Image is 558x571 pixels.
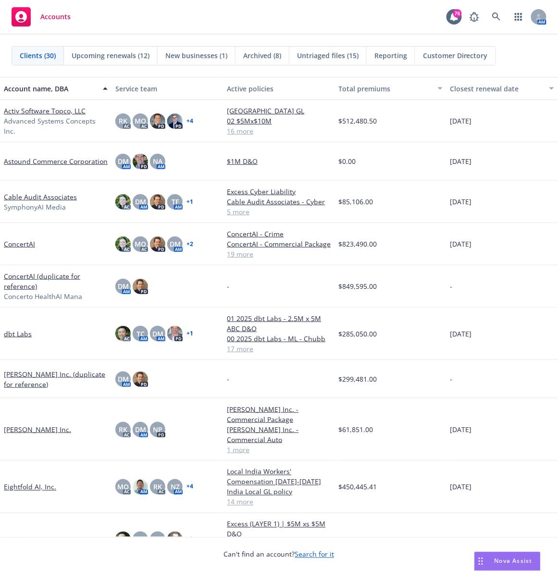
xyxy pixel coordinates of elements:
span: [DATE] [450,482,472,492]
a: + 4 [186,484,193,490]
span: $450,445.41 [339,482,377,492]
span: RK [153,482,162,492]
a: Eightfold AI, Inc. [4,482,56,492]
span: TC [136,534,145,545]
img: photo [150,236,165,252]
a: 02 $5Mx$10M [227,116,331,126]
img: photo [133,279,148,294]
a: Search for it [295,550,335,559]
span: [DATE] [450,156,472,166]
a: ConcertAI - Crime [227,229,331,239]
img: photo [167,326,183,341]
a: Report a Bug [465,7,484,26]
span: RK [119,116,127,126]
a: Search [487,7,506,26]
button: Nova Assist [474,552,541,571]
img: photo [167,113,183,129]
a: 5 more [227,207,331,217]
button: Active policies [223,77,335,100]
span: DM [118,374,129,384]
div: Total premiums [339,84,432,94]
a: 01 2025 dbt Labs - 2.5M x 5M ABC D&O [227,313,331,334]
span: [DATE] [450,197,472,207]
span: SymphonyAI Media [4,202,66,212]
span: [DATE] [450,424,472,434]
img: photo [133,372,148,387]
span: Customer Directory [423,50,488,61]
span: [DATE] [450,239,472,249]
span: $285,050.00 [339,329,377,339]
a: India Local GL policy [227,487,331,497]
span: - [227,374,229,384]
a: ConcertAI (duplicate for reference) [4,271,108,291]
a: ConcertAI [4,239,35,249]
span: [DATE] [450,534,472,545]
a: Activ Software Topco, LLC [4,106,86,116]
img: photo [115,236,131,252]
a: $1M D&O [227,156,331,166]
span: - [227,281,229,291]
a: Astound Commerce Corporation [4,156,108,166]
div: Account name, DBA [4,84,97,94]
a: 19 more [227,249,331,259]
img: photo [115,326,131,341]
img: photo [150,194,165,210]
button: Service team [112,77,223,100]
a: [PERSON_NAME] Inc. [4,424,71,434]
span: $299,481.00 [339,374,377,384]
span: [DATE] [450,116,472,126]
a: Local India Workers' Compensation [DATE]-[DATE] [227,467,331,487]
span: $849,595.00 [339,281,377,291]
div: Service team [115,84,219,94]
a: + 2 [186,241,193,247]
div: Closest renewal date [450,84,544,94]
span: Untriaged files (15) [297,50,359,61]
a: + 2 [186,536,193,542]
a: Cable Audit Associates - Cyber [227,197,331,207]
span: Can't find an account? [224,549,335,559]
a: Cable Audit Associates [4,192,77,202]
span: TC [136,329,145,339]
span: $512,480.50 [339,116,377,126]
span: Accounts [40,13,71,21]
span: DB [153,534,162,545]
span: RK [119,424,127,434]
a: + 1 [186,199,193,205]
span: TF [172,197,179,207]
span: [DATE] [450,329,472,339]
div: 76 [453,9,462,18]
span: New businesses (1) [165,50,227,61]
img: photo [150,113,165,129]
img: photo [115,194,131,210]
span: DM [135,424,146,434]
span: Archived (8) [243,50,281,61]
div: Drag to move [475,552,487,571]
a: Switch app [509,7,528,26]
span: MQ [135,116,146,126]
span: Clients (30) [20,50,56,61]
a: Exabeam, Inc. [4,534,49,545]
span: - [450,374,453,384]
img: photo [167,532,183,547]
button: Closest renewal date [446,77,558,100]
img: photo [133,479,148,495]
a: [PERSON_NAME] Inc. - Commercial Package [227,404,331,424]
a: + 4 [186,118,193,124]
span: $823,490.00 [339,239,377,249]
span: Upcoming renewals (12) [72,50,149,61]
a: dbt Labs [4,329,32,339]
span: $0.00 [339,156,356,166]
span: $482,527.00 [339,534,377,545]
span: DM [118,156,129,166]
a: + 1 [186,331,193,336]
span: Concerto HealthAI Mana [4,291,82,301]
a: 16 more [227,126,331,136]
a: 14 more [227,497,331,507]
